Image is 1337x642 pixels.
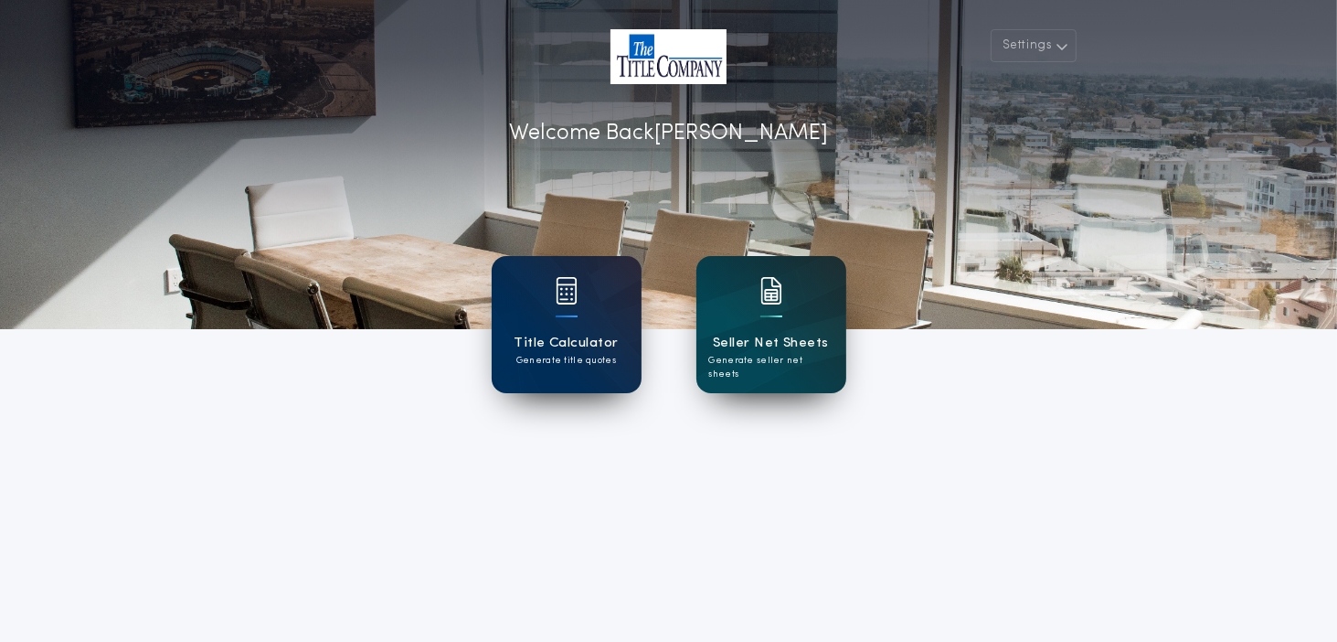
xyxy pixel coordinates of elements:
[696,256,846,393] a: card iconSeller Net SheetsGenerate seller net sheets
[514,333,618,354] h1: Title Calculator
[760,277,782,305] img: card icon
[610,29,727,84] img: account-logo
[991,29,1077,62] button: Settings
[709,354,833,381] p: Generate seller net sheets
[713,333,829,354] h1: Seller Net Sheets
[516,354,616,368] p: Generate title quotes
[509,117,828,150] p: Welcome Back [PERSON_NAME]
[556,277,578,305] img: card icon
[492,256,642,393] a: card iconTitle CalculatorGenerate title quotes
